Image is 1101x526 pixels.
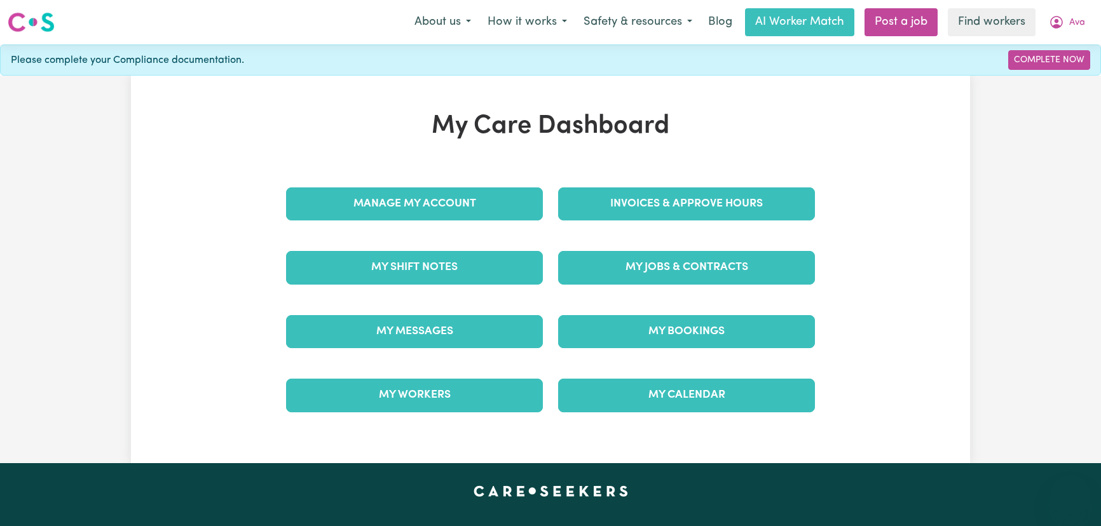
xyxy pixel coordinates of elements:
[8,11,55,34] img: Careseekers logo
[558,251,815,284] a: My Jobs & Contracts
[575,9,701,36] button: Safety & resources
[286,187,543,220] a: Manage My Account
[701,8,740,36] a: Blog
[1069,16,1085,30] span: Ava
[278,111,823,142] h1: My Care Dashboard
[745,8,854,36] a: AI Worker Match
[1041,9,1093,36] button: My Account
[558,315,815,348] a: My Bookings
[865,8,938,36] a: Post a job
[286,379,543,412] a: My Workers
[948,8,1036,36] a: Find workers
[474,486,628,496] a: Careseekers home page
[558,187,815,220] a: Invoices & Approve Hours
[286,315,543,348] a: My Messages
[406,9,479,36] button: About us
[1050,475,1091,516] iframe: Button to launch messaging window
[479,9,575,36] button: How it works
[558,379,815,412] a: My Calendar
[8,8,55,37] a: Careseekers logo
[11,53,244,68] span: Please complete your Compliance documentation.
[1008,50,1090,70] a: Complete Now
[286,251,543,284] a: My Shift Notes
